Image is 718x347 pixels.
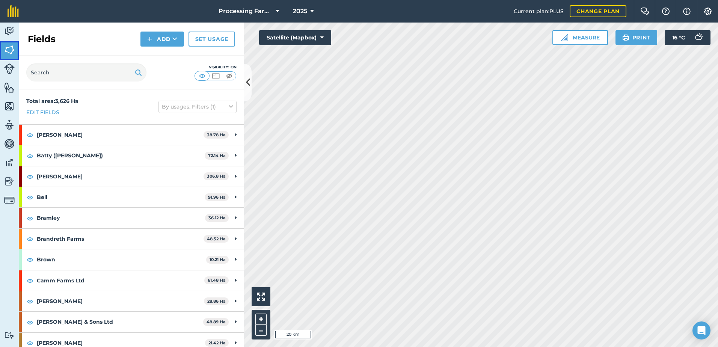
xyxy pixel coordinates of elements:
[19,229,244,249] div: Brandreth Farms48.52 Ha
[4,157,15,168] img: svg+xml;base64,PD94bWwgdmVyc2lvbj0iMS4wIiBlbmNvZGluZz0idXRmLTgiPz4KPCEtLSBHZW5lcmF0b3I6IEFkb2JlIE...
[189,32,235,47] a: Set usage
[4,332,15,339] img: svg+xml;base64,PD94bWwgdmVyc2lvbj0iMS4wIiBlbmNvZGluZz0idXRmLTgiPz4KPCEtLSBHZW5lcmF0b3I6IEFkb2JlIE...
[27,193,33,202] img: svg+xml;base64,PHN2ZyB4bWxucz0iaHR0cDovL3d3dy53My5vcmcvMjAwMC9zdmciIHdpZHRoPSIxOCIgaGVpZ2h0PSIyNC...
[210,257,226,262] strong: 10.21 Ha
[27,318,33,327] img: svg+xml;base64,PHN2ZyB4bWxucz0iaHR0cDovL3d3dy53My5vcmcvMjAwMC9zdmciIHdpZHRoPSIxOCIgaGVpZ2h0PSIyNC...
[27,172,33,181] img: svg+xml;base64,PHN2ZyB4bWxucz0iaHR0cDovL3d3dy53My5vcmcvMjAwMC9zdmciIHdpZHRoPSIxOCIgaGVpZ2h0PSIyNC...
[4,195,15,205] img: svg+xml;base64,PD94bWwgdmVyc2lvbj0iMS4wIiBlbmNvZGluZz0idXRmLTgiPz4KPCEtLSBHZW5lcmF0b3I6IEFkb2JlIE...
[140,32,184,47] button: Add
[19,270,244,291] div: Camm Farms Ltd61.48 Ha
[37,145,205,166] strong: Batty ([PERSON_NAME])
[207,319,226,324] strong: 48.89 Ha
[19,312,244,332] div: [PERSON_NAME] & Sons Ltd48.89 Ha
[4,138,15,149] img: svg+xml;base64,PD94bWwgdmVyc2lvbj0iMS4wIiBlbmNvZGluZz0idXRmLTgiPz4KPCEtLSBHZW5lcmF0b3I6IEFkb2JlIE...
[37,125,204,145] strong: [PERSON_NAME]
[26,63,146,81] input: Search
[665,30,710,45] button: 16 °C
[208,153,226,158] strong: 72.14 Ha
[257,293,265,301] img: Four arrows, one pointing top left, one top right, one bottom right and the last bottom left
[4,176,15,187] img: svg+xml;base64,PD94bWwgdmVyc2lvbj0iMS4wIiBlbmNvZGluZz0idXRmLTgiPz4KPCEtLSBHZW5lcmF0b3I6IEFkb2JlIE...
[552,30,608,45] button: Measure
[37,291,204,311] strong: [PERSON_NAME]
[259,30,331,45] button: Satellite (Mapbox)
[19,166,244,187] div: [PERSON_NAME]306.8 Ha
[135,68,142,77] img: svg+xml;base64,PHN2ZyB4bWxucz0iaHR0cDovL3d3dy53My5vcmcvMjAwMC9zdmciIHdpZHRoPSIxOSIgaGVpZ2h0PSIyNC...
[147,35,152,44] img: svg+xml;base64,PHN2ZyB4bWxucz0iaHR0cDovL3d3dy53My5vcmcvMjAwMC9zdmciIHdpZHRoPSIxNCIgaGVpZ2h0PSIyNC...
[27,151,33,160] img: svg+xml;base64,PHN2ZyB4bWxucz0iaHR0cDovL3d3dy53My5vcmcvMjAwMC9zdmciIHdpZHRoPSIxOCIgaGVpZ2h0PSIyNC...
[4,63,15,74] img: svg+xml;base64,PD94bWwgdmVyc2lvbj0iMS4wIiBlbmNvZGluZz0idXRmLTgiPz4KPCEtLSBHZW5lcmF0b3I6IEFkb2JlIE...
[703,8,712,15] img: A cog icon
[208,340,226,345] strong: 21.42 Ha
[691,30,706,45] img: svg+xml;base64,PD94bWwgdmVyc2lvbj0iMS4wIiBlbmNvZGluZz0idXRmLTgiPz4KPCEtLSBHZW5lcmF0b3I6IEFkb2JlIE...
[640,8,649,15] img: Two speech bubbles overlapping with the left bubble in the forefront
[4,119,15,131] img: svg+xml;base64,PD94bWwgdmVyc2lvbj0iMS4wIiBlbmNvZGluZz0idXRmLTgiPz4KPCEtLSBHZW5lcmF0b3I6IEFkb2JlIE...
[208,278,226,283] strong: 61.48 Ha
[27,297,33,306] img: svg+xml;base64,PHN2ZyB4bWxucz0iaHR0cDovL3d3dy53My5vcmcvMjAwMC9zdmciIHdpZHRoPSIxOCIgaGVpZ2h0PSIyNC...
[28,33,56,45] h2: Fields
[37,187,205,207] strong: Bell
[570,5,626,17] a: Change plan
[37,166,204,187] strong: [PERSON_NAME]
[37,270,204,291] strong: Camm Farms Ltd
[198,72,207,80] img: svg+xml;base64,PHN2ZyB4bWxucz0iaHR0cDovL3d3dy53My5vcmcvMjAwMC9zdmciIHdpZHRoPSI1MCIgaGVpZ2h0PSI0MC...
[561,34,568,41] img: Ruler icon
[8,5,19,17] img: fieldmargin Logo
[207,299,226,304] strong: 28.86 Ha
[207,132,226,137] strong: 38.78 Ha
[27,255,33,264] img: svg+xml;base64,PHN2ZyB4bWxucz0iaHR0cDovL3d3dy53My5vcmcvMjAwMC9zdmciIHdpZHRoPSIxOCIgaGVpZ2h0PSIyNC...
[692,321,710,339] div: Open Intercom Messenger
[19,125,244,145] div: [PERSON_NAME]38.78 Ha
[26,98,78,104] strong: Total area : 3,626 Ha
[37,229,204,249] strong: Brandreth Farms
[514,7,564,15] span: Current plan : PLUS
[37,249,206,270] strong: Brown
[219,7,273,16] span: Processing Farms
[19,145,244,166] div: Batty ([PERSON_NAME])72.14 Ha
[211,72,220,80] img: svg+xml;base64,PHN2ZyB4bWxucz0iaHR0cDovL3d3dy53My5vcmcvMjAwMC9zdmciIHdpZHRoPSI1MCIgaGVpZ2h0PSI0MC...
[19,187,244,207] div: Bell91.96 Ha
[4,26,15,37] img: svg+xml;base64,PD94bWwgdmVyc2lvbj0iMS4wIiBlbmNvZGluZz0idXRmLTgiPz4KPCEtLSBHZW5lcmF0b3I6IEFkb2JlIE...
[27,234,33,243] img: svg+xml;base64,PHN2ZyB4bWxucz0iaHR0cDovL3d3dy53My5vcmcvMjAwMC9zdmciIHdpZHRoPSIxOCIgaGVpZ2h0PSIyNC...
[19,291,244,311] div: [PERSON_NAME]28.86 Ha
[4,82,15,93] img: svg+xml;base64,PHN2ZyB4bWxucz0iaHR0cDovL3d3dy53My5vcmcvMjAwMC9zdmciIHdpZHRoPSI1NiIgaGVpZ2h0PSI2MC...
[255,314,267,325] button: +
[19,249,244,270] div: Brown10.21 Ha
[615,30,658,45] button: Print
[293,7,307,16] span: 2025
[208,215,226,220] strong: 36.12 Ha
[255,325,267,336] button: –
[661,8,670,15] img: A question mark icon
[683,7,691,16] img: svg+xml;base64,PHN2ZyB4bWxucz0iaHR0cDovL3d3dy53My5vcmcvMjAwMC9zdmciIHdpZHRoPSIxNyIgaGVpZ2h0PSIxNy...
[4,44,15,56] img: svg+xml;base64,PHN2ZyB4bWxucz0iaHR0cDovL3d3dy53My5vcmcvMjAwMC9zdmciIHdpZHRoPSI1NiIgaGVpZ2h0PSI2MC...
[37,208,205,228] strong: Bramley
[208,195,226,200] strong: 91.96 Ha
[19,208,244,228] div: Bramley36.12 Ha
[158,101,237,113] button: By usages, Filters (1)
[207,236,226,241] strong: 48.52 Ha
[4,101,15,112] img: svg+xml;base64,PHN2ZyB4bWxucz0iaHR0cDovL3d3dy53My5vcmcvMjAwMC9zdmciIHdpZHRoPSI1NiIgaGVpZ2h0PSI2MC...
[622,33,629,42] img: svg+xml;base64,PHN2ZyB4bWxucz0iaHR0cDovL3d3dy53My5vcmcvMjAwMC9zdmciIHdpZHRoPSIxOSIgaGVpZ2h0PSIyNC...
[225,72,234,80] img: svg+xml;base64,PHN2ZyB4bWxucz0iaHR0cDovL3d3dy53My5vcmcvMjAwMC9zdmciIHdpZHRoPSI1MCIgaGVpZ2h0PSI0MC...
[26,108,59,116] a: Edit fields
[27,214,33,223] img: svg+xml;base64,PHN2ZyB4bWxucz0iaHR0cDovL3d3dy53My5vcmcvMjAwMC9zdmciIHdpZHRoPSIxOCIgaGVpZ2h0PSIyNC...
[37,312,203,332] strong: [PERSON_NAME] & Sons Ltd
[195,64,237,70] div: Visibility: On
[672,30,685,45] span: 16 ° C
[207,173,226,179] strong: 306.8 Ha
[27,130,33,139] img: svg+xml;base64,PHN2ZyB4bWxucz0iaHR0cDovL3d3dy53My5vcmcvMjAwMC9zdmciIHdpZHRoPSIxOCIgaGVpZ2h0PSIyNC...
[27,276,33,285] img: svg+xml;base64,PHN2ZyB4bWxucz0iaHR0cDovL3d3dy53My5vcmcvMjAwMC9zdmciIHdpZHRoPSIxOCIgaGVpZ2h0PSIyNC...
